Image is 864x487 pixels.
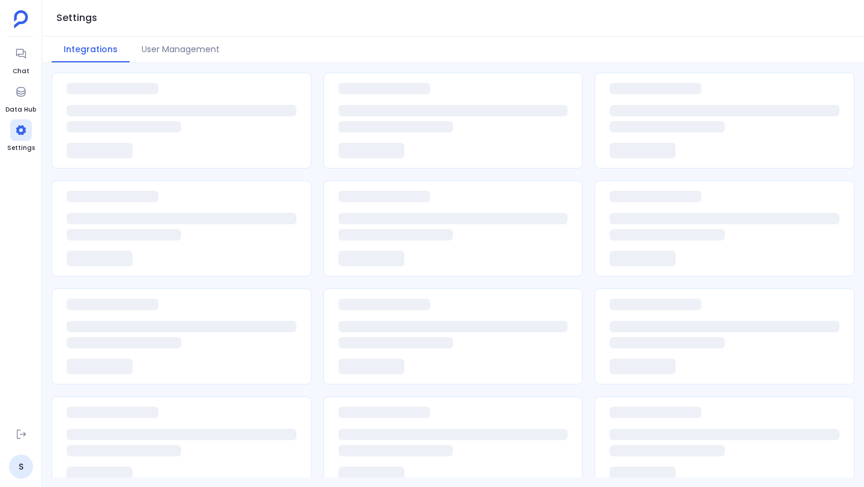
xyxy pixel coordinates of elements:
[7,119,35,153] a: Settings
[7,143,35,153] span: Settings
[5,81,36,115] a: Data Hub
[9,455,33,479] a: S
[5,105,36,115] span: Data Hub
[14,10,28,28] img: petavue logo
[56,10,97,26] h1: Settings
[52,37,130,62] button: Integrations
[10,43,32,76] a: Chat
[10,67,32,76] span: Chat
[130,37,232,62] button: User Management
